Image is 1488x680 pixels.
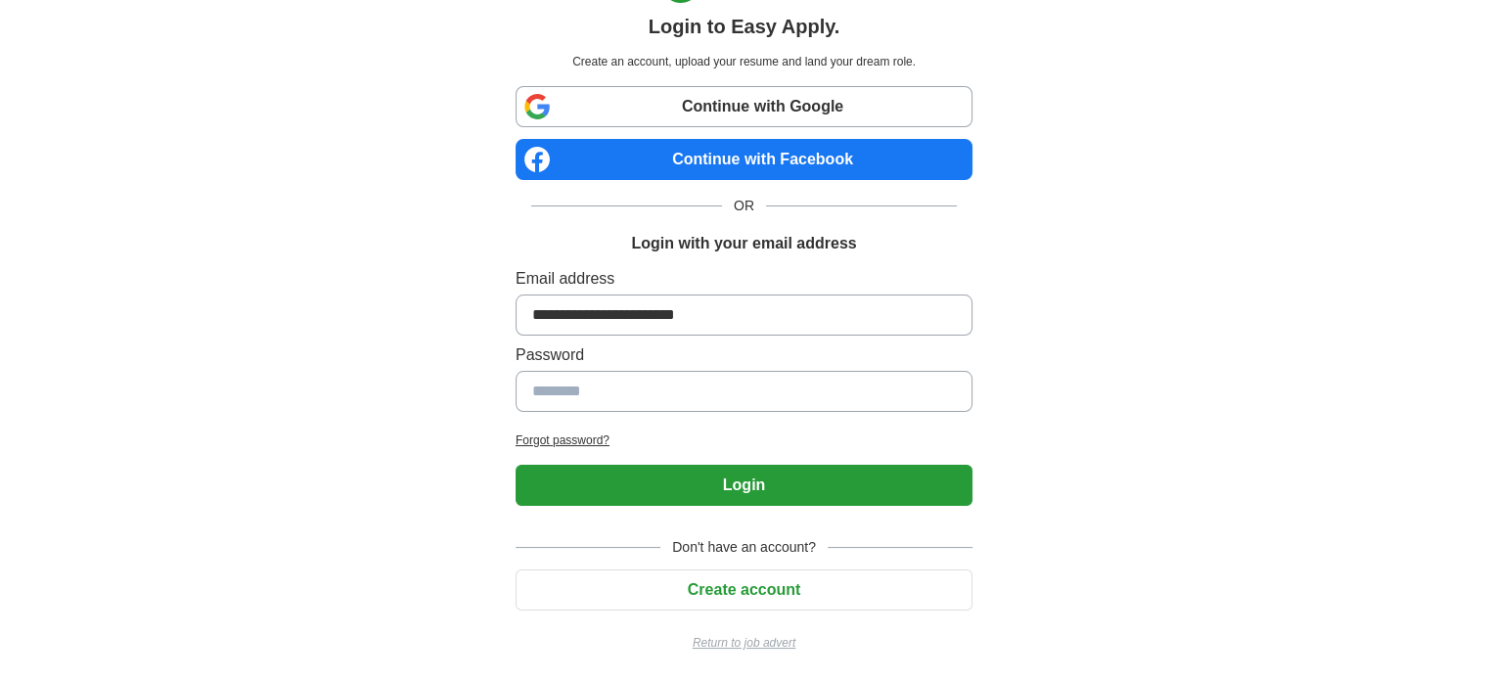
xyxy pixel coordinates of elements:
h1: Login to Easy Apply. [649,12,840,41]
p: Create an account, upload your resume and land your dream role. [519,53,969,70]
span: Don't have an account? [660,537,828,558]
button: Create account [516,569,972,611]
a: Create account [516,581,972,598]
button: Login [516,465,972,506]
label: Password [516,343,972,367]
span: OR [722,196,766,216]
a: Continue with Google [516,86,972,127]
label: Email address [516,267,972,291]
a: Forgot password? [516,431,972,449]
h1: Login with your email address [631,232,856,255]
a: Continue with Facebook [516,139,972,180]
a: Return to job advert [516,634,972,652]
